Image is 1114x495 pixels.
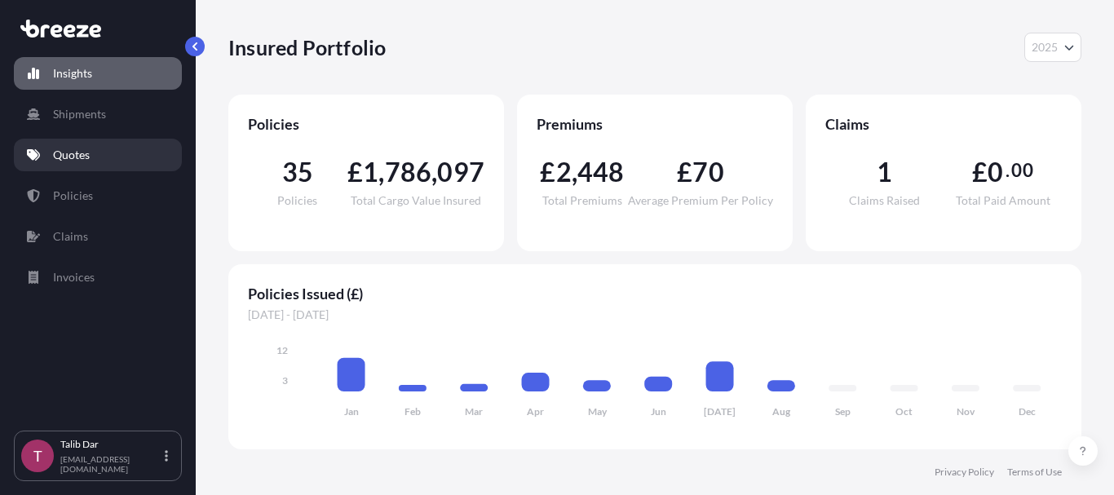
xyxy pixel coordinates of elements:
tspan: Dec [1019,405,1036,418]
p: Insights [53,65,92,82]
button: Year Selector [1024,33,1081,62]
tspan: Jan [344,405,359,418]
span: £ [540,159,555,185]
span: 00 [1011,164,1032,177]
span: £ [972,159,988,185]
span: Claims Raised [849,195,920,206]
span: 097 [437,159,484,185]
a: Privacy Policy [935,466,994,479]
span: , [378,159,384,185]
tspan: Jun [651,405,666,418]
span: 0 [988,159,1003,185]
span: [DATE] - [DATE] [248,307,1062,323]
span: 70 [692,159,723,185]
a: Shipments [14,98,182,130]
span: Policies Issued (£) [248,284,1062,303]
span: , [572,159,577,185]
tspan: May [588,405,608,418]
p: Policies [53,188,93,204]
span: Total Premiums [542,195,622,206]
p: Quotes [53,147,90,163]
a: Insights [14,57,182,90]
span: 786 [385,159,432,185]
span: 2 [556,159,572,185]
span: . [1006,164,1010,177]
span: , [431,159,437,185]
span: 2025 [1032,39,1058,55]
tspan: 3 [282,374,288,387]
tspan: Sep [835,405,851,418]
p: Invoices [53,269,95,285]
p: Claims [53,228,88,245]
span: £ [677,159,692,185]
span: Average Premium Per Policy [628,195,773,206]
span: Premiums [537,114,773,134]
span: Policies [277,195,317,206]
a: Invoices [14,261,182,294]
tspan: [DATE] [704,405,736,418]
p: Shipments [53,106,106,122]
a: Terms of Use [1007,466,1062,479]
tspan: Aug [772,405,791,418]
span: 1 [363,159,378,185]
span: Claims [825,114,1062,134]
p: Insured Portfolio [228,34,386,60]
a: Quotes [14,139,182,171]
tspan: 12 [276,344,288,356]
span: 35 [282,159,313,185]
span: T [33,448,42,464]
p: [EMAIL_ADDRESS][DOMAIN_NAME] [60,454,161,474]
tspan: Oct [895,405,913,418]
span: Total Cargo Value Insured [351,195,481,206]
tspan: Apr [527,405,544,418]
span: 1 [877,159,892,185]
span: 448 [577,159,625,185]
tspan: Nov [957,405,975,418]
tspan: Feb [404,405,421,418]
a: Policies [14,179,182,212]
p: Talib Dar [60,438,161,451]
span: Policies [248,114,484,134]
span: £ [347,159,363,185]
span: Total Paid Amount [956,195,1050,206]
a: Claims [14,220,182,253]
tspan: Mar [465,405,483,418]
